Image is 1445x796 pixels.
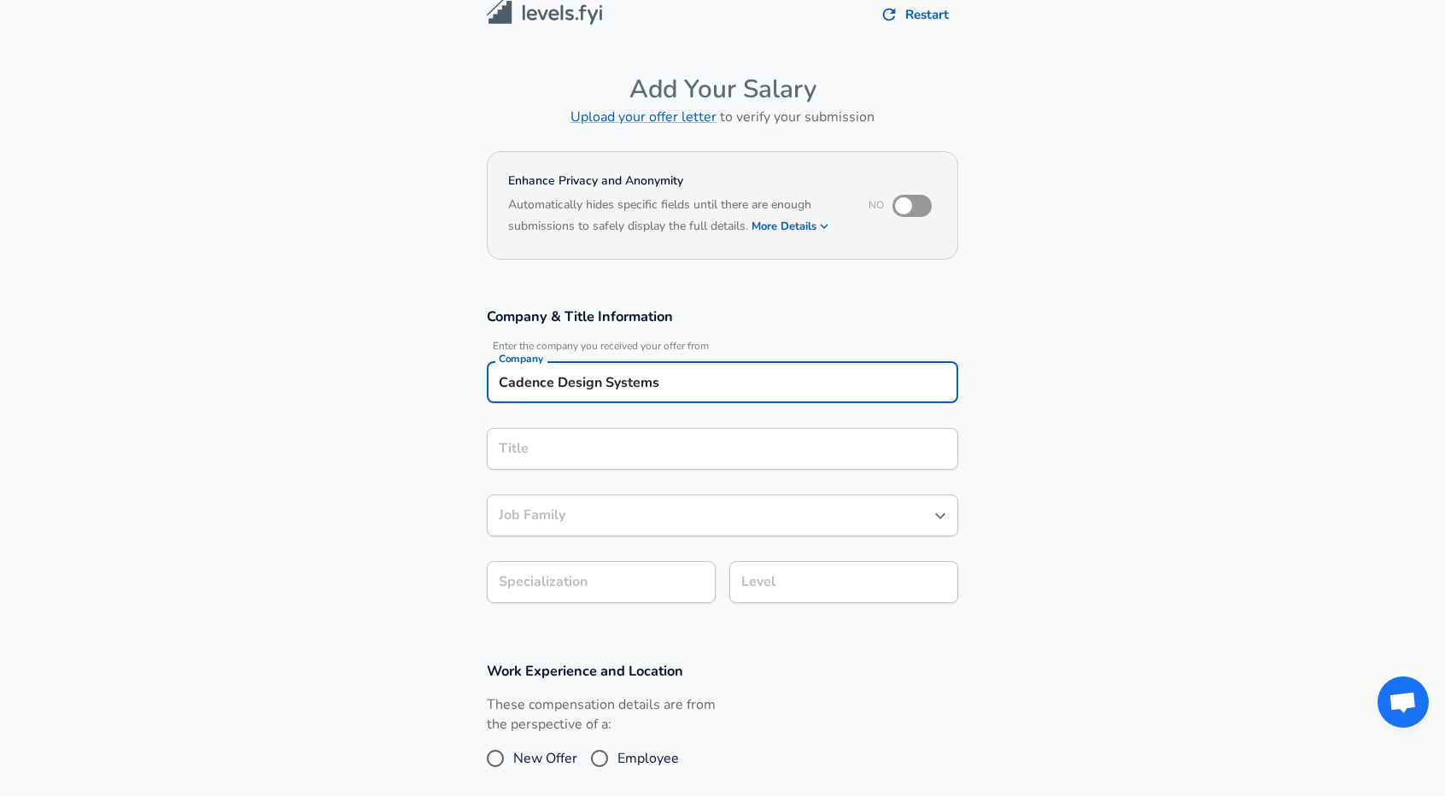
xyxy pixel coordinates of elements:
h6: to verify your submission [487,105,958,129]
button: Open [928,504,952,528]
h3: Work Experience and Location [487,661,958,681]
span: New Offer [513,748,577,769]
a: Open chat [1378,676,1429,728]
input: Software Engineer [494,502,925,529]
span: Enter the company you received your offer from [487,340,958,353]
h4: Enhance Privacy and Anonymity [508,173,845,190]
a: Upload your offer letter [570,108,717,126]
input: Specialization [487,561,716,603]
input: L3 [737,569,951,595]
input: Software Engineer [494,436,951,462]
span: No [869,198,884,212]
input: Google [494,369,951,395]
span: Employee [617,748,679,769]
h3: Company & Title Information [487,307,958,326]
button: More Details [752,214,830,238]
label: Company [499,354,543,364]
h4: Add Your Salary [487,73,958,105]
label: These compensation details are from the perspective of a: [487,695,716,735]
h6: Automatically hides specific fields until there are enough submissions to safely display the full... [508,196,845,238]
